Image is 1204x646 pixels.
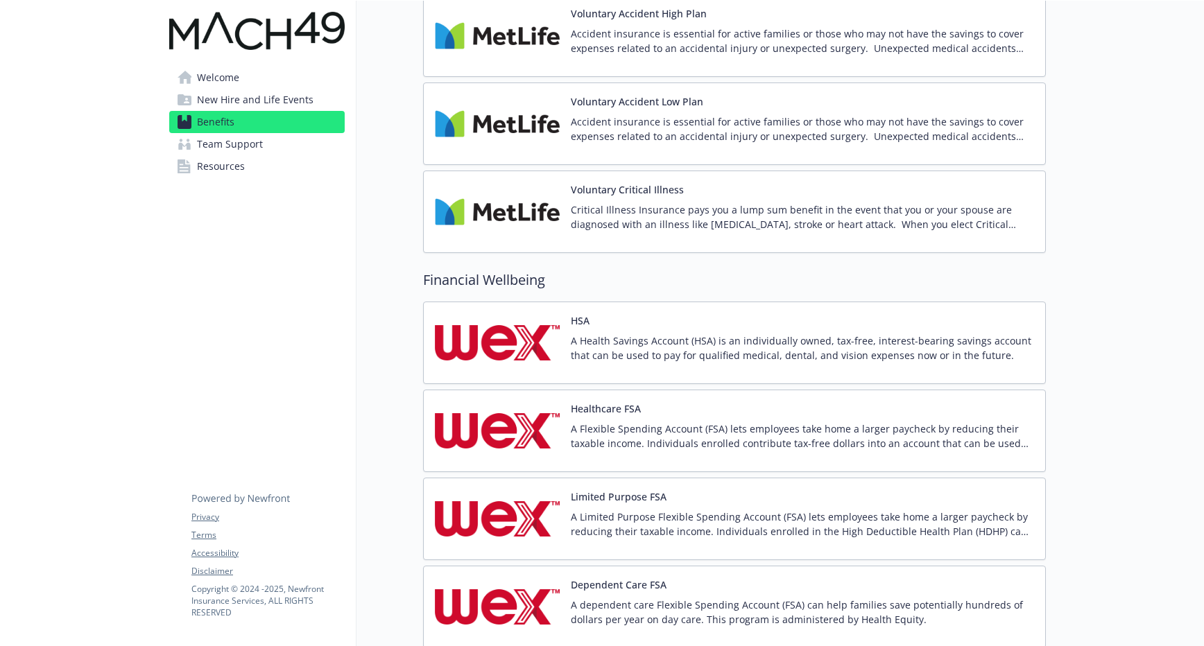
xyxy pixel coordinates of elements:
a: New Hire and Life Events [169,89,345,111]
button: Healthcare FSA [571,401,641,416]
img: Wex Inc. carrier logo [435,401,560,460]
button: Voluntary Critical Illness [571,182,684,197]
img: Wex Inc. carrier logo [435,489,560,548]
span: Resources [197,155,245,177]
img: Wex Inc. carrier logo [435,313,560,372]
p: A Limited Purpose Flexible Spending Account (FSA) lets employees take home a larger paycheck by r... [571,509,1034,539]
p: A dependent care Flexible Spending Account (FSA) can help families save potentially hundreds of d... [571,597,1034,627]
a: Welcome [169,67,345,89]
img: Metlife Inc carrier logo [435,6,560,65]
img: Metlife Inc carrier logo [435,182,560,241]
p: A Health Savings Account (HSA) is an individually owned, tax-free, interest-bearing savings accou... [571,333,1034,363]
p: Accident insurance is essential for active families or those who may not have the savings to cove... [571,114,1034,143]
p: A Flexible Spending Account (FSA) lets employees take home a larger paycheck by reducing their ta... [571,421,1034,451]
p: Accident insurance is essential for active families or those who may not have the savings to cove... [571,26,1034,55]
p: Copyright © 2024 - 2025 , Newfront Insurance Services, ALL RIGHTS RESERVED [191,583,344,618]
p: Critical Illness Insurance pays you a lump sum benefit in the event that you or your spouse are d... [571,202,1034,232]
a: Terms [191,529,344,541]
img: Wex Inc. carrier logo [435,577,560,636]
button: Voluntary Accident High Plan [571,6,707,21]
button: Dependent Care FSA [571,577,666,592]
span: Welcome [197,67,239,89]
span: Benefits [197,111,234,133]
span: New Hire and Life Events [197,89,313,111]
button: Voluntary Accident Low Plan [571,94,703,109]
h2: Financial Wellbeing [423,270,1046,290]
a: Team Support [169,133,345,155]
button: HSA [571,313,590,328]
a: Benefits [169,111,345,133]
span: Team Support [197,133,263,155]
a: Disclaimer [191,565,344,577]
button: Limited Purpose FSA [571,489,666,504]
a: Privacy [191,511,344,523]
a: Accessibility [191,547,344,559]
img: Metlife Inc carrier logo [435,94,560,153]
a: Resources [169,155,345,177]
